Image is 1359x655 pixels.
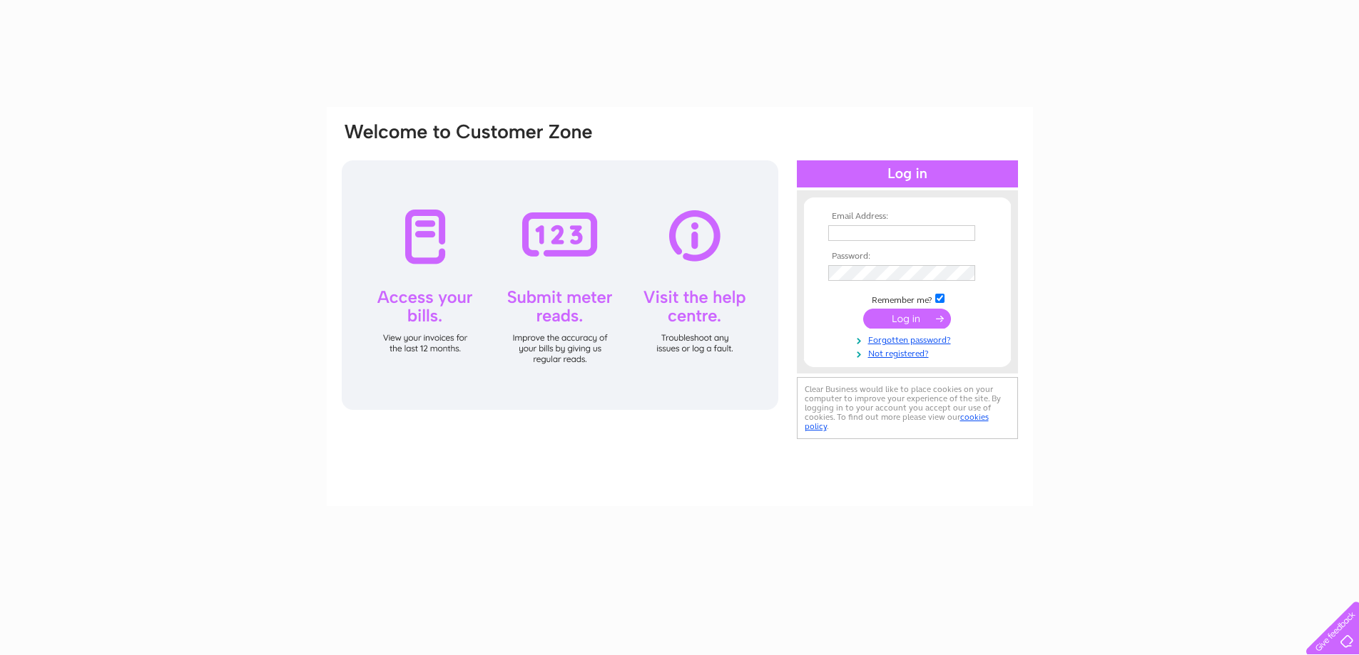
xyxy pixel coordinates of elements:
[959,267,970,279] img: npw-badge-icon-locked.svg
[805,412,989,431] a: cookies policy
[825,292,990,306] td: Remember me?
[828,332,990,346] a: Forgotten password?
[825,212,990,222] th: Email Address:
[863,309,951,329] input: Submit
[797,377,1018,439] div: Clear Business would like to place cookies on your computer to improve your experience of the sit...
[828,346,990,359] a: Not registered?
[959,227,970,239] img: npw-badge-icon-locked.svg
[825,252,990,262] th: Password:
